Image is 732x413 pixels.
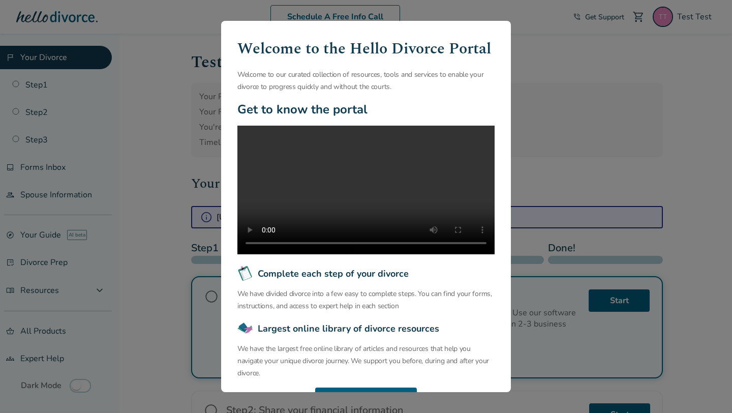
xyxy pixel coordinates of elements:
iframe: Chat Widget [681,364,732,413]
p: We have divided divorce into a few easy to complete steps. You can find your forms, instructions,... [237,288,495,312]
button: Continue [315,388,417,410]
img: Largest online library of divorce resources [237,320,254,337]
img: Complete each step of your divorce [237,265,254,282]
span: Complete each step of your divorce [258,267,409,280]
h2: Get to know the portal [237,101,495,117]
h1: Welcome to the Hello Divorce Portal [237,37,495,61]
p: We have the largest free online library of articles and resources that help you navigate your uni... [237,343,495,379]
p: Welcome to our curated collection of resources, tools and services to enable your divorce to prog... [237,69,495,93]
span: Largest online library of divorce resources [258,322,439,335]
